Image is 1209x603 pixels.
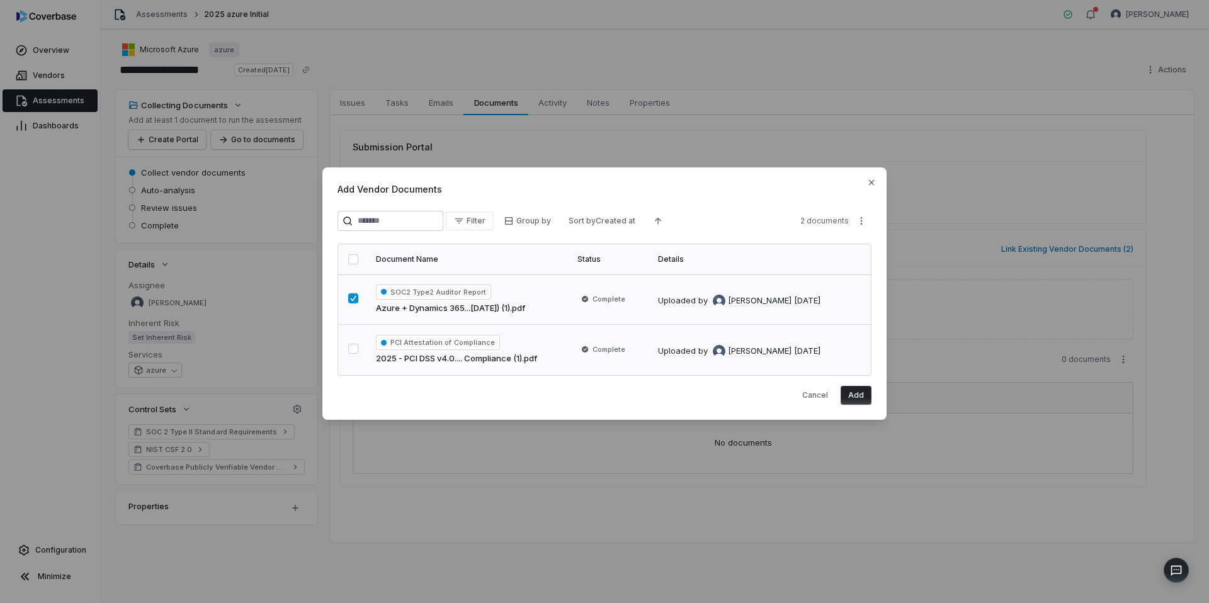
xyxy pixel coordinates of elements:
svg: Ascending [653,216,663,226]
div: by [698,345,792,358]
span: [PERSON_NAME] [728,295,792,307]
span: Azure + Dynamics 365...[DATE]) (1).pdf [376,302,525,315]
img: Kim Kambarami avatar [713,295,725,307]
span: SOC2 Type2 Auditor Report [376,285,491,300]
button: More actions [851,211,871,230]
span: PCI Attestation of Compliance [376,335,500,350]
div: Uploaded [658,295,820,307]
div: Uploaded [658,345,820,358]
button: Filter [446,211,494,230]
span: Complete [593,294,625,304]
div: [DATE] [794,345,820,358]
button: Ascending [645,211,671,230]
button: Sort byCreated at [561,211,643,230]
span: Filter [467,216,485,226]
span: 2 documents [800,216,849,226]
button: Add [841,386,871,405]
img: Kim Kambarami avatar [713,345,725,358]
button: Group by [496,211,559,230]
div: Details [658,254,861,264]
span: Add Vendor Documents [338,183,871,196]
div: Document Name [376,254,562,264]
span: [PERSON_NAME] [728,345,792,358]
span: Complete [593,344,625,354]
button: Cancel [795,386,836,405]
span: 2025 - PCI DSS v4.0.... Compliance (1).pdf [376,352,537,365]
div: Status [577,254,643,264]
div: by [698,295,792,307]
div: [DATE] [794,295,820,307]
